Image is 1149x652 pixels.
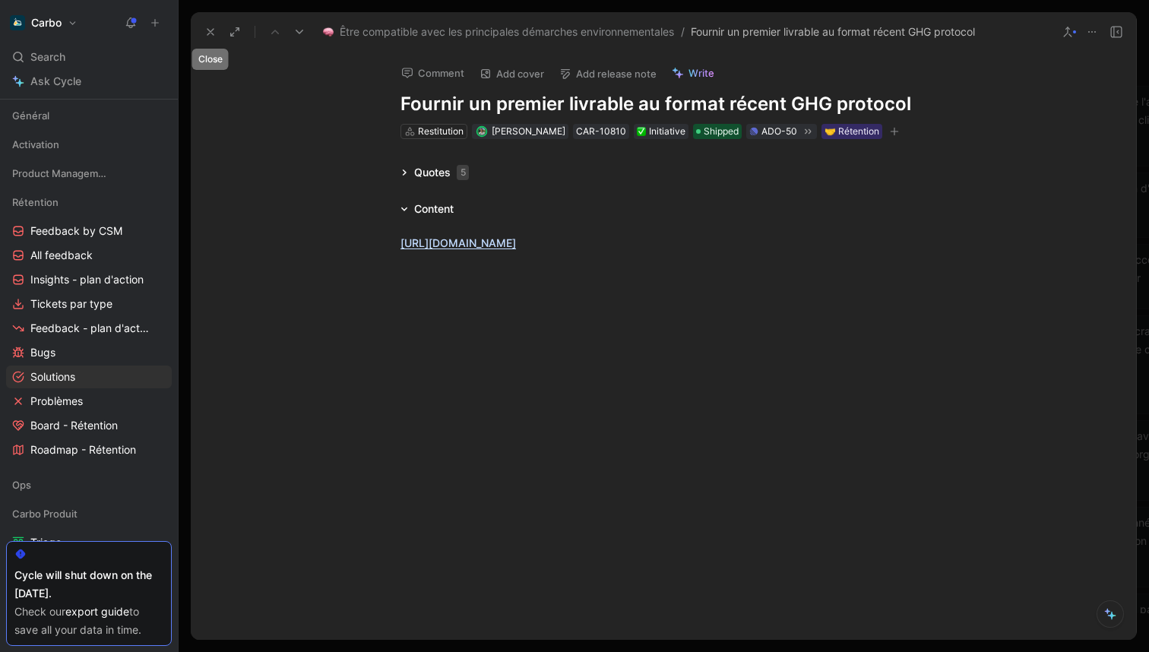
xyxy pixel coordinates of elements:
[576,124,626,139] div: CAR-10810
[30,272,144,287] span: Insights - plan d'action
[30,321,151,336] span: Feedback - plan d'action
[12,137,59,152] span: Activation
[473,63,551,84] button: Add cover
[6,191,172,461] div: RétentionFeedback by CSMAll feedbackInsights - plan d'actionTickets par typeFeedback - plan d'act...
[12,166,109,181] span: Product Management
[634,124,688,139] div: ✅Initiative
[704,124,739,139] span: Shipped
[6,46,172,68] div: Search
[400,92,926,116] h1: Fournir un premier livrable au format récent GHG protocol
[30,394,83,409] span: Problèmes
[319,23,678,41] button: 🧠Être compatible avec les principales démarches environnementales
[6,244,172,267] a: All feedback
[691,23,975,41] span: Fournir un premier livrable au format récent GHG protocol
[30,418,118,433] span: Board - Rétention
[665,62,721,84] button: Write
[457,165,469,180] div: 5
[6,104,172,127] div: Général
[6,366,172,388] a: Solutions
[65,605,129,618] a: export guide
[6,317,172,340] a: Feedback - plan d'action
[6,191,172,214] div: Rétention
[30,223,122,239] span: Feedback by CSM
[492,125,565,137] span: [PERSON_NAME]
[477,128,486,136] img: avatar
[6,268,172,291] a: Insights - plan d'action
[6,162,172,185] div: Product Management
[6,531,172,554] a: Triage
[6,133,172,160] div: Activation
[30,369,75,385] span: Solutions
[394,62,471,84] button: Comment
[394,163,475,182] div: Quotes5
[637,127,646,136] img: ✅
[688,66,714,80] span: Write
[6,293,172,315] a: Tickets par type
[6,502,172,603] div: Carbo ProduitTriageRoadmapFeedbacks
[30,345,55,360] span: Bugs
[414,200,454,218] div: Content
[693,124,742,139] div: Shipped
[12,477,31,492] span: Ops
[761,124,797,139] div: ADO-50
[552,63,663,84] button: Add release note
[6,414,172,437] a: Board - Rétention
[6,104,172,131] div: Général
[192,49,229,70] div: Close
[6,502,172,525] div: Carbo Produit
[12,195,59,210] span: Rétention
[418,124,464,139] div: Restitution
[6,473,172,496] div: Ops
[14,566,163,603] div: Cycle will shut down on the [DATE].
[394,200,460,218] div: Content
[6,220,172,242] a: Feedback by CSM
[31,16,62,30] h1: Carbo
[6,473,172,501] div: Ops
[30,296,112,312] span: Tickets par type
[414,163,469,182] div: Quotes
[681,23,685,41] span: /
[14,603,163,639] div: Check our to save all your data in time.
[30,535,62,550] span: Triage
[30,48,65,66] span: Search
[6,12,81,33] button: CarboCarbo
[30,248,93,263] span: All feedback
[825,124,879,139] div: 🤝 Rétention
[6,390,172,413] a: Problèmes
[323,27,334,37] img: 🧠
[6,162,172,189] div: Product Management
[340,23,674,41] span: Être compatible avec les principales démarches environnementales
[6,438,172,461] a: Roadmap - Rétention
[400,236,516,249] a: [URL][DOMAIN_NAME]
[30,442,136,457] span: Roadmap - Rétention
[637,124,685,139] div: Initiative
[12,108,49,123] span: Général
[30,72,81,90] span: Ask Cycle
[10,15,25,30] img: Carbo
[12,506,78,521] span: Carbo Produit
[6,341,172,364] a: Bugs
[6,133,172,156] div: Activation
[6,70,172,93] a: Ask Cycle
